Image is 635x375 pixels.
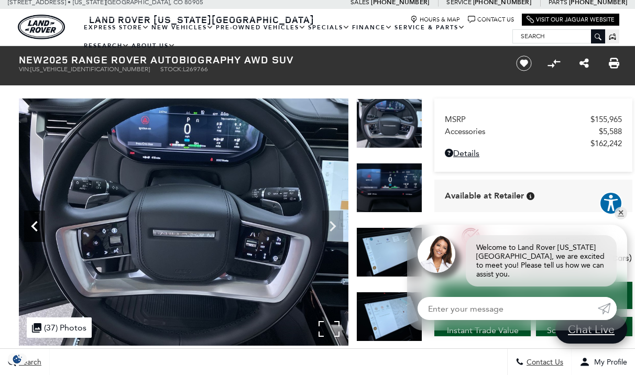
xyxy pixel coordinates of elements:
a: About Us [130,37,177,55]
a: $162,242 [445,139,622,148]
input: Search [513,30,605,42]
button: Explore your accessibility options [599,192,622,215]
a: Land Rover [US_STATE][GEOGRAPHIC_DATA] [83,13,321,26]
img: Agent profile photo [418,235,455,273]
span: MSRP [445,115,590,124]
a: Specials [307,18,351,37]
a: Contact Us [468,16,514,24]
img: New 2025 Belgravia Green Land Rover Autobiography image 22 [356,292,422,341]
span: VIN: [19,65,30,73]
a: Hours & Map [410,16,460,24]
button: Open user profile menu [572,349,635,375]
a: EXPRESS STORE [83,18,150,37]
a: Submit [598,297,617,320]
section: Click to Open Cookie Consent Modal [5,354,29,365]
img: New 2025 Belgravia Green Land Rover Autobiography image 19 [19,98,348,346]
div: Next [322,211,343,242]
img: New 2025 Belgravia Green Land Rover Autobiography image 21 [356,227,422,277]
input: Enter your message [418,297,598,320]
a: New Vehicles [150,18,215,37]
span: Available at Retailer [445,190,524,202]
a: Details [445,148,622,158]
img: New 2025 Belgravia Green Land Rover Autobiography image 19 [356,98,422,148]
span: [US_VEHICLE_IDENTIFICATION_NUMBER] [30,65,150,73]
a: Share this New 2025 Range Rover Autobiography AWD SUV [579,57,589,70]
span: $155,965 [590,115,622,124]
span: Land Rover [US_STATE][GEOGRAPHIC_DATA] [89,13,314,26]
div: Previous [24,211,45,242]
a: Accessories $5,588 [445,127,622,136]
a: Schedule Test Drive [536,317,632,344]
span: Stock: [160,65,183,73]
a: MSRP $155,965 [445,115,622,124]
span: $5,588 [599,127,622,136]
a: Finance [351,18,393,37]
a: Print this New 2025 Range Rover Autobiography AWD SUV [609,57,619,70]
div: Vehicle is in stock and ready for immediate delivery. Due to demand, availability is subject to c... [527,192,534,200]
span: $162,242 [590,139,622,148]
strong: New [19,52,43,67]
a: Visit Our Jaguar Website [527,16,615,24]
a: Service & Parts [393,18,466,37]
div: Welcome to Land Rover [US_STATE][GEOGRAPHIC_DATA], we are excited to meet you! Please tell us how... [466,235,617,286]
span: L269766 [183,65,208,73]
a: Pre-Owned Vehicles [215,18,307,37]
span: Contact Us [524,358,563,367]
img: Land Rover [18,15,65,39]
span: My Profile [590,358,627,367]
h1: 2025 Range Rover Autobiography AWD SUV [19,54,498,65]
span: Accessories [445,127,599,136]
img: Opt-Out Icon [5,354,29,365]
a: Research [83,37,130,55]
nav: Main Navigation [83,18,512,55]
a: Instant Trade Value [434,317,531,344]
a: land-rover [18,15,65,39]
div: (37) Photos [27,317,92,338]
button: Compare Vehicle [546,56,562,71]
button: Save vehicle [512,55,535,72]
img: New 2025 Belgravia Green Land Rover Autobiography image 20 [356,163,422,213]
aside: Accessibility Help Desk [599,192,622,217]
